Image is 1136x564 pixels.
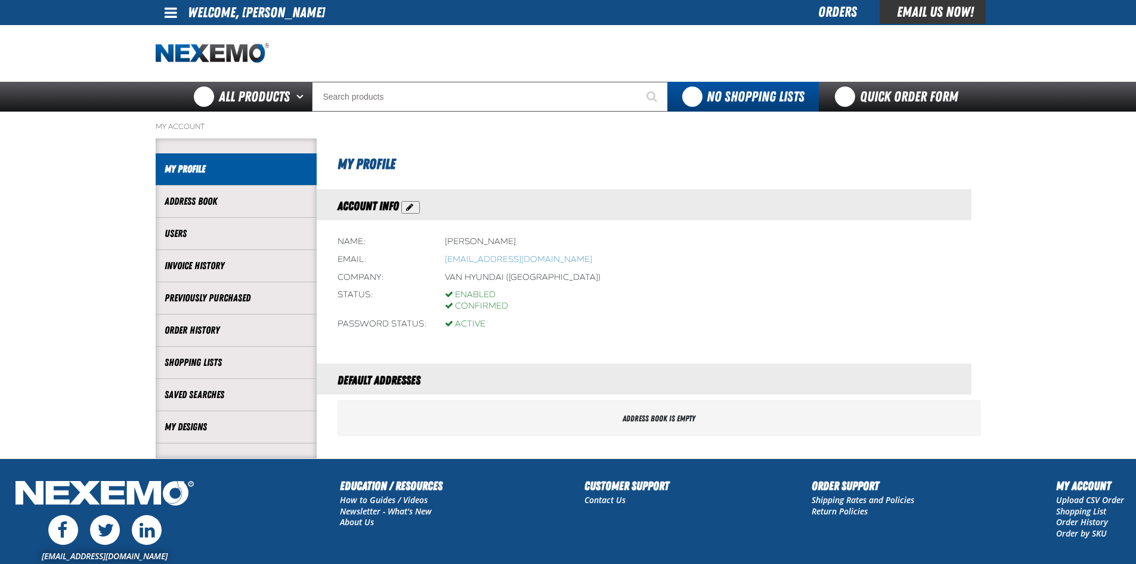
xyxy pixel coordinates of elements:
[165,259,308,273] a: Invoice History
[812,477,914,495] h2: Order Support
[445,289,508,301] div: Enabled
[445,236,516,248] div: [PERSON_NAME]
[1056,516,1108,528] a: Order History
[445,301,508,312] div: Confirmed
[338,272,427,283] div: Company
[338,319,427,330] div: Password status
[165,420,308,434] a: My Designs
[165,291,308,305] a: Previously Purchased
[1056,528,1107,539] a: Order by SKU
[445,272,600,283] div: Van Hyundai ([GEOGRAPHIC_DATA])
[156,122,205,131] a: My Account
[638,82,668,112] button: Start Searching
[338,254,427,266] div: Email
[1056,494,1124,506] a: Upload CSV Order
[219,86,290,107] span: All Products
[165,356,308,369] a: Shopping Lists
[312,82,668,112] input: Search
[340,477,442,495] h2: Education / Resources
[401,201,420,214] button: Action Edit Account Information
[338,156,395,172] span: My Profile
[584,477,669,495] h2: Customer Support
[668,82,819,112] button: You do not have available Shopping Lists. Open to Create a New List
[445,254,592,264] bdo: [EMAIL_ADDRESS][DOMAIN_NAME]
[156,43,269,64] img: Nexemo logo
[156,43,269,64] a: Home
[42,550,168,562] a: [EMAIL_ADDRESS][DOMAIN_NAME]
[338,373,420,387] span: Default Addresses
[165,323,308,337] a: Order History
[338,289,427,312] div: Status
[812,506,868,517] a: Return Policies
[165,388,308,402] a: Saved Searches
[340,516,374,528] a: About Us
[1056,477,1124,495] h2: My Account
[338,401,981,436] div: Address book is empty
[165,162,308,176] a: My Profile
[707,88,804,105] span: No Shopping Lists
[338,199,399,213] span: Account Info
[445,254,592,264] a: Opens a default email client to write an email to ltucker03@vtaig.com
[1056,506,1106,517] a: Shopping List
[445,319,485,330] div: Active
[156,122,981,131] nav: Breadcrumbs
[340,494,428,506] a: How to Guides / Videos
[292,82,312,112] button: Open All Products pages
[165,227,308,241] a: Users
[584,494,626,506] a: Contact Us
[340,506,432,517] a: Newsletter - What's New
[819,82,980,112] a: Quick Order Form
[165,195,308,208] a: Address Book
[812,494,914,506] a: Shipping Rates and Policies
[338,236,427,248] div: Name
[12,477,197,512] img: Nexemo Logo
